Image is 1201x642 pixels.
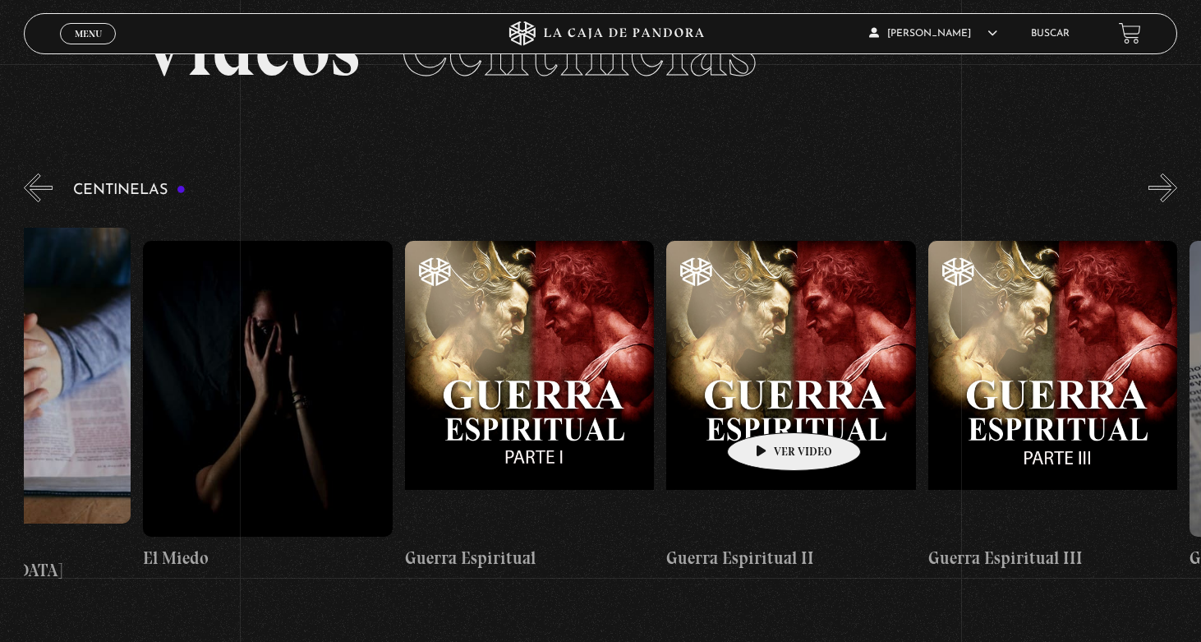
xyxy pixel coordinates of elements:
a: Guerra Espiritual II [666,215,915,597]
button: Next [1148,173,1177,202]
h2: Videos [140,10,1062,88]
span: [PERSON_NAME] [869,29,997,39]
h4: Guerra Espiritual [405,545,654,571]
span: Cerrar [69,42,108,53]
h4: Guerra Espiritual II [666,545,915,571]
h4: Guerra Espiritual III [928,545,1177,571]
h4: El Miedo [143,545,392,571]
a: View your shopping cart [1119,22,1141,44]
span: Menu [75,29,102,39]
a: Guerra Espiritual [405,215,654,597]
span: Centinelas [401,2,757,95]
button: Previous [24,173,53,202]
a: El Miedo [143,215,392,597]
a: Guerra Espiritual III [928,215,1177,597]
h3: Centinelas [73,182,186,198]
a: Buscar [1031,29,1070,39]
